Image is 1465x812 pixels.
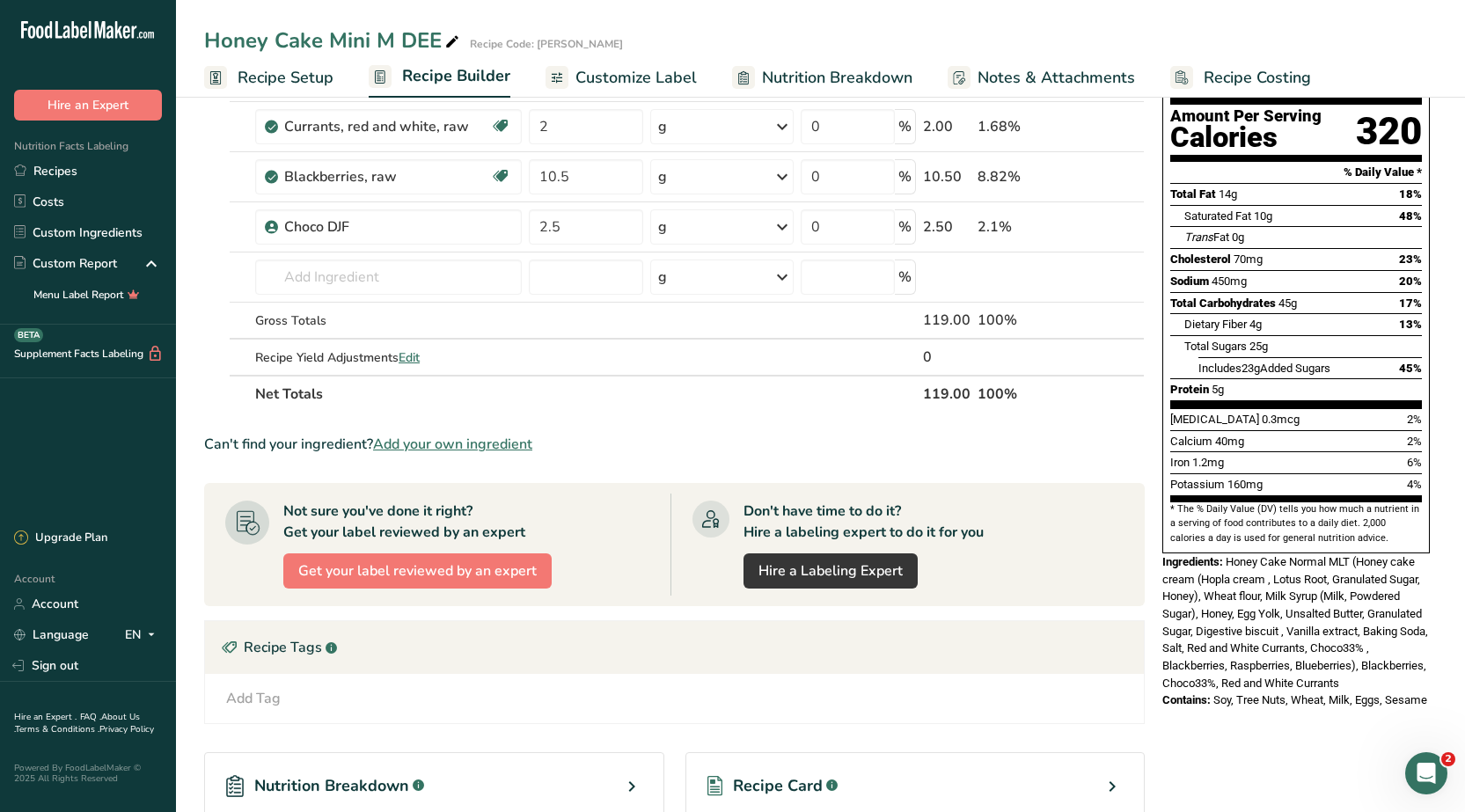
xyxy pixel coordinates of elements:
[284,216,504,238] div: Choco DJF
[125,625,162,646] div: EN
[658,267,667,288] div: g
[14,90,162,121] button: Hire an Expert
[919,375,974,412] th: 119.00
[1204,66,1311,90] span: Recipe Costing
[284,116,490,137] div: Currants, red and white, raw
[948,58,1135,98] a: Notes & Attachments
[733,774,823,798] span: Recipe Card
[1198,362,1330,375] span: Includes Added Sugars
[575,66,697,90] span: Customize Label
[1162,555,1223,568] span: Ingredients:
[470,36,623,52] div: Recipe Code: [PERSON_NAME]
[1170,502,1422,545] section: * The % Daily Value (DV) tells you how much a nutrient in a serving of food contributes to a dail...
[1184,230,1213,244] i: Trans
[732,58,912,98] a: Nutrition Breakdown
[1170,413,1259,426] span: [MEDICAL_DATA]
[1219,187,1237,201] span: 14g
[14,254,117,273] div: Custom Report
[1407,435,1422,448] span: 2%
[373,434,532,455] span: Add your own ingredient
[1170,252,1231,266] span: Cholesterol
[204,434,1145,455] div: Can't find your ingredient?
[1162,555,1428,690] span: Honey Cake Normal MLT (Honey cake cream (Hopla cream , Lotus Root, Granulated Sugar, Honey), Whea...
[1232,230,1244,244] span: 0g
[255,348,522,367] div: Recipe Yield Adjustments
[1184,318,1247,331] span: Dietary Fiber
[1399,209,1422,223] span: 48%
[658,166,667,187] div: g
[1184,209,1251,223] span: Saturated Fat
[743,553,918,589] a: Hire a Labeling Expert
[1242,362,1260,375] span: 23g
[1441,752,1455,766] span: 2
[1170,383,1209,396] span: Protein
[923,216,971,238] div: 2.50
[1215,435,1244,448] span: 40mg
[1399,318,1422,331] span: 13%
[1254,209,1272,223] span: 10g
[14,711,140,735] a: About Us .
[14,619,89,650] a: Language
[1407,478,1422,491] span: 4%
[1170,187,1216,201] span: Total Fat
[1399,252,1422,266] span: 23%
[369,56,510,99] a: Recipe Builder
[1170,274,1209,288] span: Sodium
[1262,413,1300,426] span: 0.3mcg
[923,116,971,137] div: 2.00
[658,116,667,137] div: g
[1192,456,1224,469] span: 1.2mg
[1399,296,1422,310] span: 17%
[1162,693,1211,706] span: Contains:
[1213,693,1427,706] span: Soy, Tree Nuts, Wheat, Milk, Eggs, Sesame
[226,688,281,709] div: Add Tag
[978,116,1061,137] div: 1.68%
[658,216,667,238] div: g
[1170,296,1276,310] span: Total Carbohydrates
[546,58,697,98] a: Customize Label
[978,66,1135,90] span: Notes & Attachments
[402,64,510,88] span: Recipe Builder
[1227,478,1263,491] span: 160mg
[298,560,537,582] span: Get your label reviewed by an expert
[1170,108,1322,125] div: Amount Per Serving
[743,501,984,543] div: Don't have time to do it? Hire a labeling expert to do it for you
[1184,230,1229,244] span: Fat
[923,347,971,368] div: 0
[1184,340,1247,353] span: Total Sugars
[283,553,552,589] button: Get your label reviewed by an expert
[1170,456,1190,469] span: Iron
[238,66,333,90] span: Recipe Setup
[14,763,162,784] div: Powered By FoodLabelMaker © 2025 All Rights Reserved
[1249,318,1262,331] span: 4g
[284,166,490,187] div: Blackberries, raw
[1170,162,1422,183] section: % Daily Value *
[252,375,919,412] th: Net Totals
[974,375,1065,412] th: 100%
[762,66,912,90] span: Nutrition Breakdown
[1170,58,1311,98] a: Recipe Costing
[978,310,1061,331] div: 100%
[14,328,43,342] div: BETA
[1399,362,1422,375] span: 45%
[254,774,409,798] span: Nutrition Breakdown
[255,260,522,295] input: Add Ingredient
[204,58,333,98] a: Recipe Setup
[1399,187,1422,201] span: 18%
[399,349,420,366] span: Edit
[923,310,971,331] div: 119.00
[978,216,1061,238] div: 2.1%
[255,311,522,330] div: Gross Totals
[1356,108,1422,155] div: 320
[1407,413,1422,426] span: 2%
[978,166,1061,187] div: 8.82%
[14,711,77,723] a: Hire an Expert .
[15,723,99,735] a: Terms & Conditions .
[99,723,154,735] a: Privacy Policy
[1234,252,1263,266] span: 70mg
[80,711,101,723] a: FAQ .
[1170,478,1225,491] span: Potassium
[204,25,463,56] div: Honey Cake Mini M DEE
[14,530,107,547] div: Upgrade Plan
[283,501,525,543] div: Not sure you've done it right? Get your label reviewed by an expert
